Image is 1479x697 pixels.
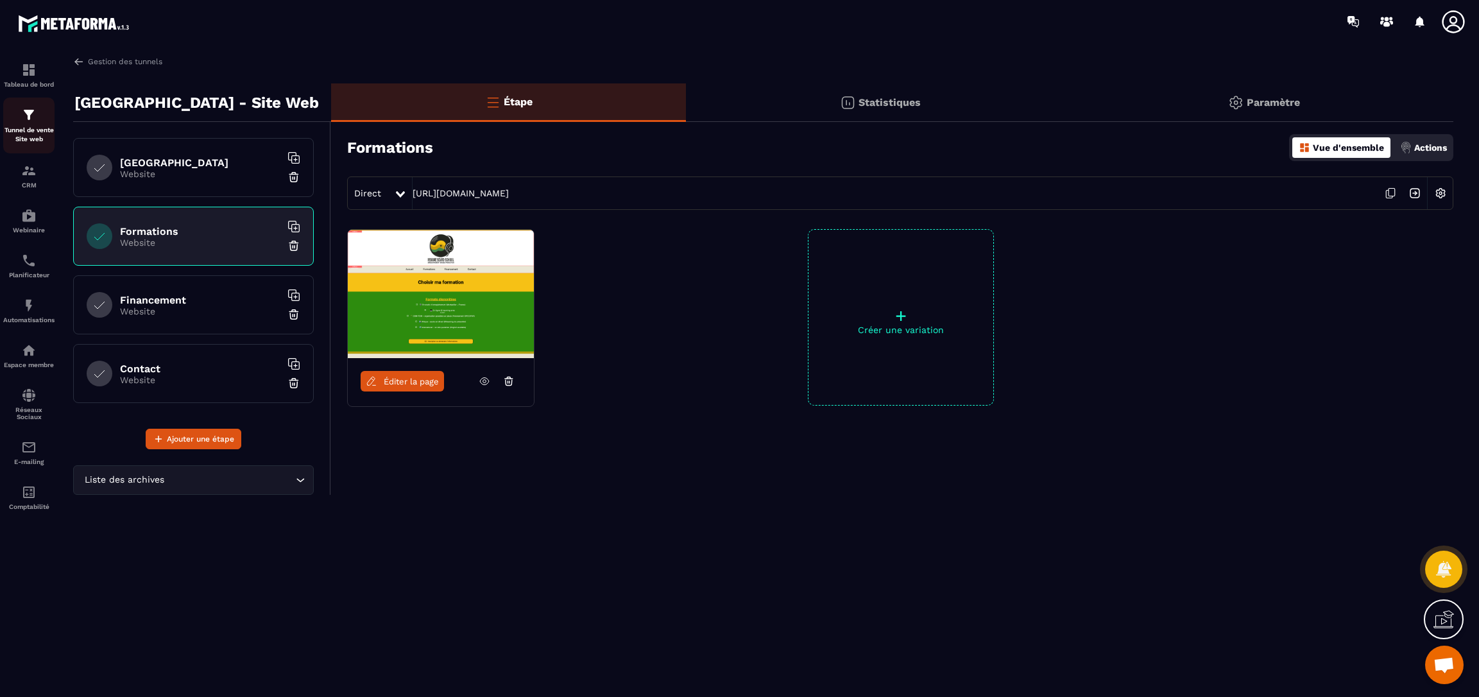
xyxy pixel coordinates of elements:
[73,56,162,67] a: Gestion des tunnels
[3,81,55,88] p: Tableau de bord
[167,433,234,445] span: Ajouter une étape
[74,90,319,116] p: [GEOGRAPHIC_DATA] - Site Web
[120,225,280,237] h6: Formations
[1228,95,1244,110] img: setting-gr.5f69749f.svg
[21,440,37,455] img: email
[3,378,55,430] a: social-networksocial-networkRéseaux Sociaux
[361,371,444,392] a: Éditer la page
[3,430,55,475] a: emailemailE-mailing
[21,208,37,223] img: automations
[3,53,55,98] a: formationformationTableau de bord
[3,198,55,243] a: automationsautomationsWebinaire
[120,294,280,306] h6: Financement
[287,377,300,390] img: trash
[81,473,167,487] span: Liste des archives
[21,253,37,268] img: scheduler
[3,271,55,279] p: Planificateur
[3,153,55,198] a: formationformationCRM
[3,98,55,153] a: formationformationTunnel de vente Site web
[3,243,55,288] a: schedulerschedulerPlanificateur
[1313,142,1384,153] p: Vue d'ensemble
[287,308,300,321] img: trash
[3,126,55,144] p: Tunnel de vente Site web
[21,485,37,500] img: accountant
[347,139,433,157] h3: Formations
[73,465,314,495] div: Search for option
[384,377,439,386] span: Éditer la page
[3,503,55,510] p: Comptabilité
[808,307,993,325] p: +
[287,171,300,184] img: trash
[348,230,534,358] img: image
[840,95,855,110] img: stats.20deebd0.svg
[3,333,55,378] a: automationsautomationsEspace membre
[21,62,37,78] img: formation
[21,388,37,403] img: social-network
[1299,142,1310,153] img: dashboard-orange.40269519.svg
[21,163,37,178] img: formation
[120,237,280,248] p: Website
[21,298,37,313] img: automations
[504,96,533,108] p: Étape
[413,188,509,198] a: [URL][DOMAIN_NAME]
[1247,96,1300,108] p: Paramètre
[1403,181,1427,205] img: arrow-next.bcc2205e.svg
[485,94,500,110] img: bars-o.4a397970.svg
[1428,181,1453,205] img: setting-w.858f3a88.svg
[3,316,55,323] p: Automatisations
[1414,142,1447,153] p: Actions
[18,12,133,35] img: logo
[120,157,280,169] h6: [GEOGRAPHIC_DATA]
[3,458,55,465] p: E-mailing
[146,429,241,449] button: Ajouter une étape
[3,475,55,520] a: accountantaccountantComptabilité
[120,375,280,385] p: Website
[1400,142,1412,153] img: actions.d6e523a2.png
[21,107,37,123] img: formation
[120,169,280,179] p: Website
[3,406,55,420] p: Réseaux Sociaux
[120,306,280,316] p: Website
[3,227,55,234] p: Webinaire
[3,182,55,189] p: CRM
[354,188,381,198] span: Direct
[73,56,85,67] img: arrow
[287,239,300,252] img: trash
[808,325,993,335] p: Créer une variation
[167,473,293,487] input: Search for option
[3,361,55,368] p: Espace membre
[120,363,280,375] h6: Contact
[859,96,921,108] p: Statistiques
[1425,646,1464,684] div: Ouvrir le chat
[3,288,55,333] a: automationsautomationsAutomatisations
[21,343,37,358] img: automations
